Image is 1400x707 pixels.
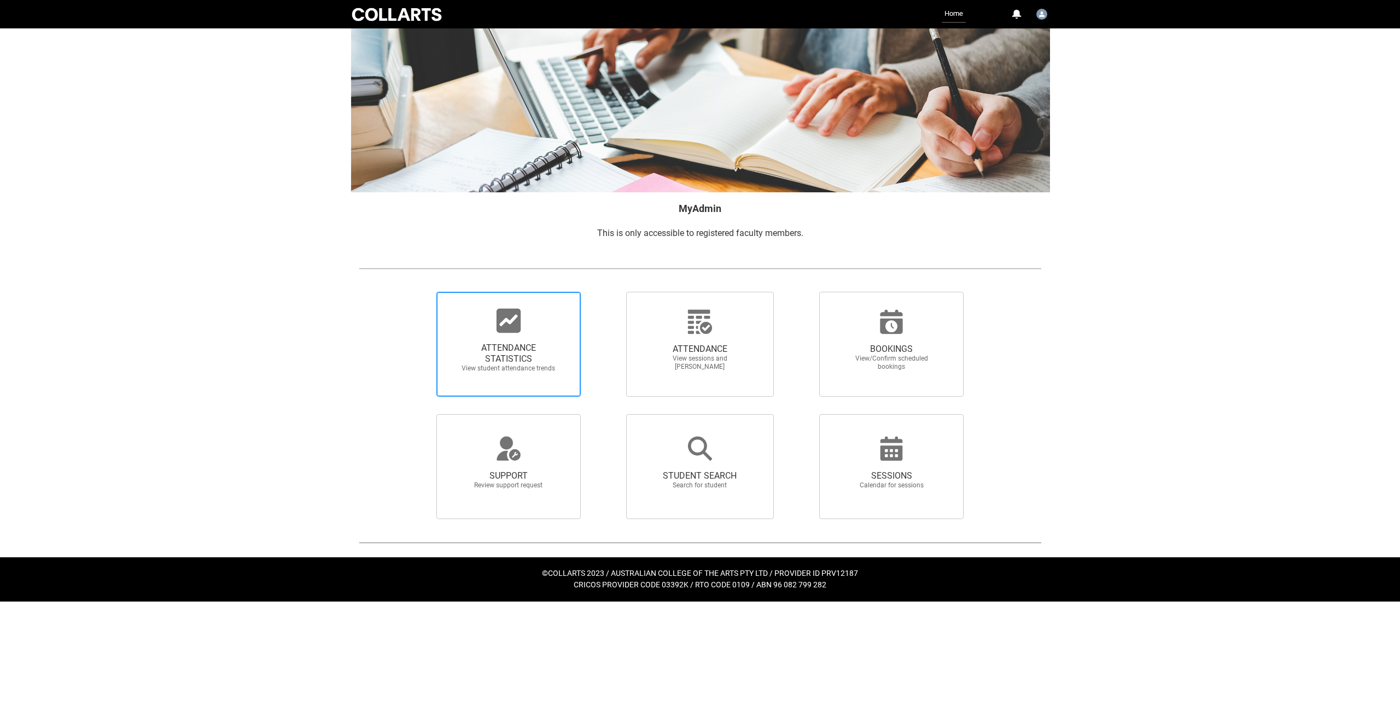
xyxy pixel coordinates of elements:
span: This is only accessible to registered faculty members. [597,228,803,238]
img: REDU_GREY_LINE [359,537,1041,548]
span: Calendar for sessions [843,481,940,490]
span: ATTENDANCE STATISTICS [460,343,557,364]
img: REDU_GREY_LINE [359,263,1041,274]
h2: MyAdmin [359,201,1041,216]
span: Review support request [460,481,557,490]
span: BOOKINGS [843,344,940,355]
span: ATTENDANCE [652,344,748,355]
span: STUDENT SEARCH [652,470,748,481]
span: SESSIONS [843,470,940,481]
a: Home [942,5,966,23]
span: Search for student [652,481,748,490]
span: View sessions and [PERSON_NAME] [652,355,748,371]
span: View/Confirm scheduled bookings [843,355,940,371]
span: View student attendance trends [460,364,557,373]
button: User Profile Jesse.Hooper [1034,4,1050,22]
img: Jesse.Hooper [1036,9,1047,20]
span: SUPPORT [460,470,557,481]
